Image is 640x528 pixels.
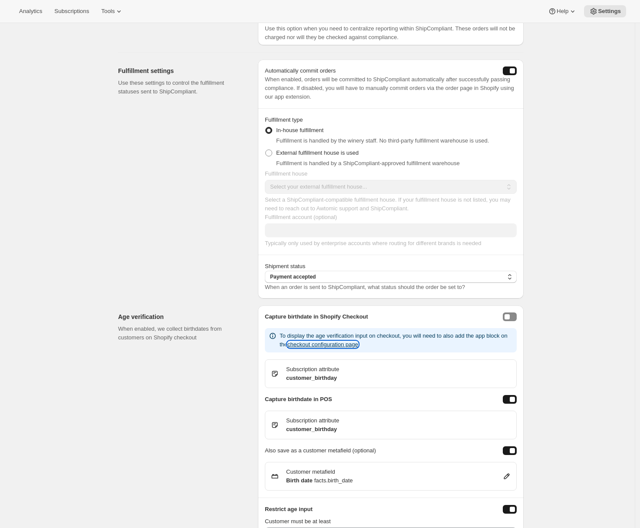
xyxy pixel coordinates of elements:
[265,75,517,101] p: When enabled, orders will be committed to ShipCompliant automatically after successfully passing ...
[286,374,339,382] p: customer_birthday
[265,283,517,292] p: When an order is sent to ShipCompliant, what status should the order be set to?
[265,505,313,514] p: Restrict age input
[101,8,115,15] span: Tools
[503,446,517,455] button: enableBirthdayCaptureCustomerMetafield
[265,395,332,404] h2: Capture birthdate in POS
[286,425,339,434] p: customer_birthday
[280,332,508,348] span: To display the age verification input on checkout, you will need to also add the app block on the
[276,127,323,133] span: In-house fulfillment
[287,341,358,348] button: checkout configuration page
[276,149,359,156] span: External fulfillment house is used
[118,312,244,321] h2: Age verification
[265,66,336,75] p: Automatically commit orders
[503,505,517,514] button: enableAgeRestriction
[265,24,517,42] p: Use this option when you need to centralize reporting within ShipCompliant. These orders will not...
[265,170,307,177] span: Fulfillment house
[276,160,460,166] span: Fulfillment is handled by a ShipCompliant-approved fulfillment warehouse
[265,240,481,246] span: Typically only used by enterprise accounts where routing for different brands is needed
[265,214,337,220] span: Fulfillment account (optional)
[286,468,353,476] p: Customer metafield
[54,8,89,15] span: Subscriptions
[543,5,582,17] button: Help
[557,8,568,15] span: Help
[49,5,94,17] button: Subscriptions
[265,271,517,283] button: Payment accepted
[19,8,42,15] span: Analytics
[584,5,626,17] button: Settings
[286,476,313,485] span: Birth date
[270,273,316,280] span: Payment accepted
[503,395,517,404] button: enableBirthdayCapture
[314,476,353,485] span: facts.birth_date
[265,262,517,271] p: Shipment status
[14,5,47,17] button: Analytics
[276,137,489,144] span: Fulfillment is handled by the winery staff. No third-party fulfillment warehouse is used.
[598,8,621,15] span: Settings
[265,196,511,212] span: Select a ShipCompliant-compatible fulfillment house. If your fulfillment house is not listed, you...
[118,66,244,75] h2: Fulfillment settings
[265,116,517,124] p: Fulfillment type
[265,518,331,525] span: Customer must be at least
[118,79,244,96] p: Use these settings to control the fulfillment statuses sent to ShipCompliant.
[503,312,517,321] button: enableCheckoutBirthdayCapture
[96,5,129,17] button: Tools
[265,312,368,321] h2: Capture birthdate in Shopify Checkout
[286,365,339,374] p: Subscription attribute
[118,325,244,342] p: When enabled, we collect birthdates from customers on Shopify checkout
[503,66,517,75] button: autoCommit
[265,446,376,455] p: Also save as a customer metafield (optional)
[286,416,339,425] p: Subscription attribute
